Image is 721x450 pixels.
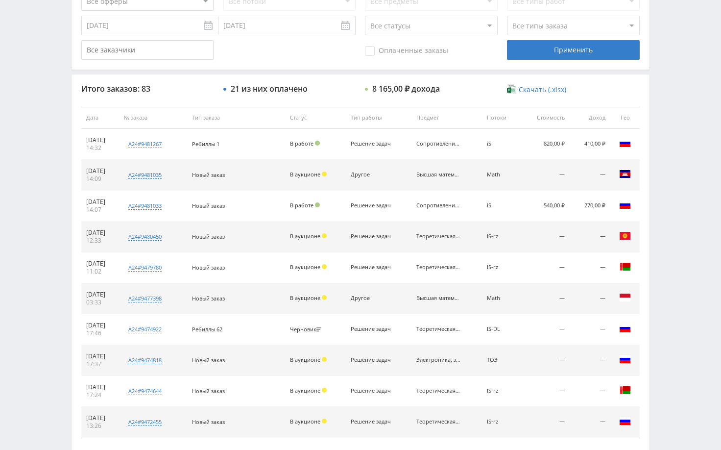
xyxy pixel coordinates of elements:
th: Гео [610,107,640,129]
div: Решение задач [351,419,395,425]
td: 820,00 ₽ [521,129,570,160]
td: — [521,283,570,314]
div: a24#9480450 [128,233,162,241]
td: — [521,222,570,252]
div: Теоретическая механика [416,388,460,394]
div: [DATE] [86,229,114,237]
th: Тип работы [346,107,411,129]
td: — [521,160,570,191]
div: Другое [351,172,395,178]
span: В аукционе [290,418,320,425]
img: blr.png [619,384,631,396]
div: [DATE] [86,291,114,299]
td: — [570,314,610,345]
div: 03:33 [86,299,114,306]
span: Подтвержден [315,202,320,207]
div: Теоретическая механика [416,419,460,425]
span: Новый заказ [192,295,225,302]
div: [DATE] [86,383,114,391]
td: — [570,376,610,407]
span: В аукционе [290,171,320,178]
th: № заказа [119,107,187,129]
span: Новый заказ [192,233,225,240]
span: Оплаченные заказы [365,46,448,56]
div: IS-rz [487,419,516,425]
div: a24#9474818 [128,356,162,364]
td: — [521,407,570,438]
div: [DATE] [86,322,114,329]
div: a24#9474922 [128,325,162,333]
img: idn.png [619,292,631,303]
span: В работе [290,140,313,147]
div: Высшая математика [416,172,460,178]
div: Итого заказов: 83 [81,84,214,93]
div: Math [487,295,516,301]
div: iS [487,202,516,209]
div: a24#9472455 [128,418,162,426]
img: khm.png [619,168,631,180]
div: Math [487,172,516,178]
td: 540,00 ₽ [521,191,570,222]
span: В аукционе [290,263,320,271]
span: Холд [322,357,327,362]
div: 8 165,00 ₽ дохода [372,84,440,93]
div: Высшая математика [416,295,460,301]
div: Электроника, электротехника, радиотехника [416,357,460,363]
div: ТОЭ [487,357,516,363]
div: a24#9481033 [128,202,162,210]
td: — [570,283,610,314]
img: blr.png [619,261,631,273]
div: iS [487,141,516,147]
div: [DATE] [86,136,114,144]
div: Решение задач [351,326,395,332]
div: Теоретическая механика [416,264,460,271]
div: 21 из них оплачено [231,84,308,93]
div: [DATE] [86,414,114,422]
th: Предмет [411,107,482,129]
img: kgz.png [619,230,631,242]
div: a24#9479780 [128,264,162,272]
div: IS-rz [487,388,516,394]
img: xlsx [507,84,515,94]
div: a24#9481267 [128,140,162,148]
img: rus.png [619,137,631,149]
div: IS-DL [487,326,516,332]
td: — [570,407,610,438]
td: — [570,345,610,376]
th: Статус [285,107,346,129]
div: Сопротивление материалов [416,141,460,147]
a: Скачать (.xlsx) [507,85,566,95]
div: 14:09 [86,175,114,183]
div: Применить [507,40,639,60]
img: rus.png [619,353,631,365]
div: Решение задач [351,141,395,147]
span: Новый заказ [192,264,225,271]
div: IS-rz [487,264,516,271]
div: 14:07 [86,206,114,214]
td: — [521,376,570,407]
span: Холд [322,388,327,393]
td: — [521,252,570,283]
div: Решение задач [351,388,395,394]
img: rus.png [619,199,631,211]
span: Новый заказ [192,356,225,364]
span: Холд [322,419,327,424]
span: В аукционе [290,356,320,363]
span: Холд [322,295,327,300]
div: 17:46 [86,329,114,337]
div: [DATE] [86,167,114,175]
div: [DATE] [86,352,114,360]
div: Другое [351,295,395,301]
div: 17:24 [86,391,114,399]
span: Ребиллы 1 [192,140,219,148]
input: Все заказчики [81,40,214,60]
div: 14:32 [86,144,114,152]
td: — [521,345,570,376]
div: 12:33 [86,237,114,245]
div: a24#9474644 [128,387,162,395]
img: rus.png [619,415,631,427]
span: Подтвержден [315,141,320,146]
td: — [521,314,570,345]
span: Холд [322,172,327,176]
div: IS-rz [487,233,516,240]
